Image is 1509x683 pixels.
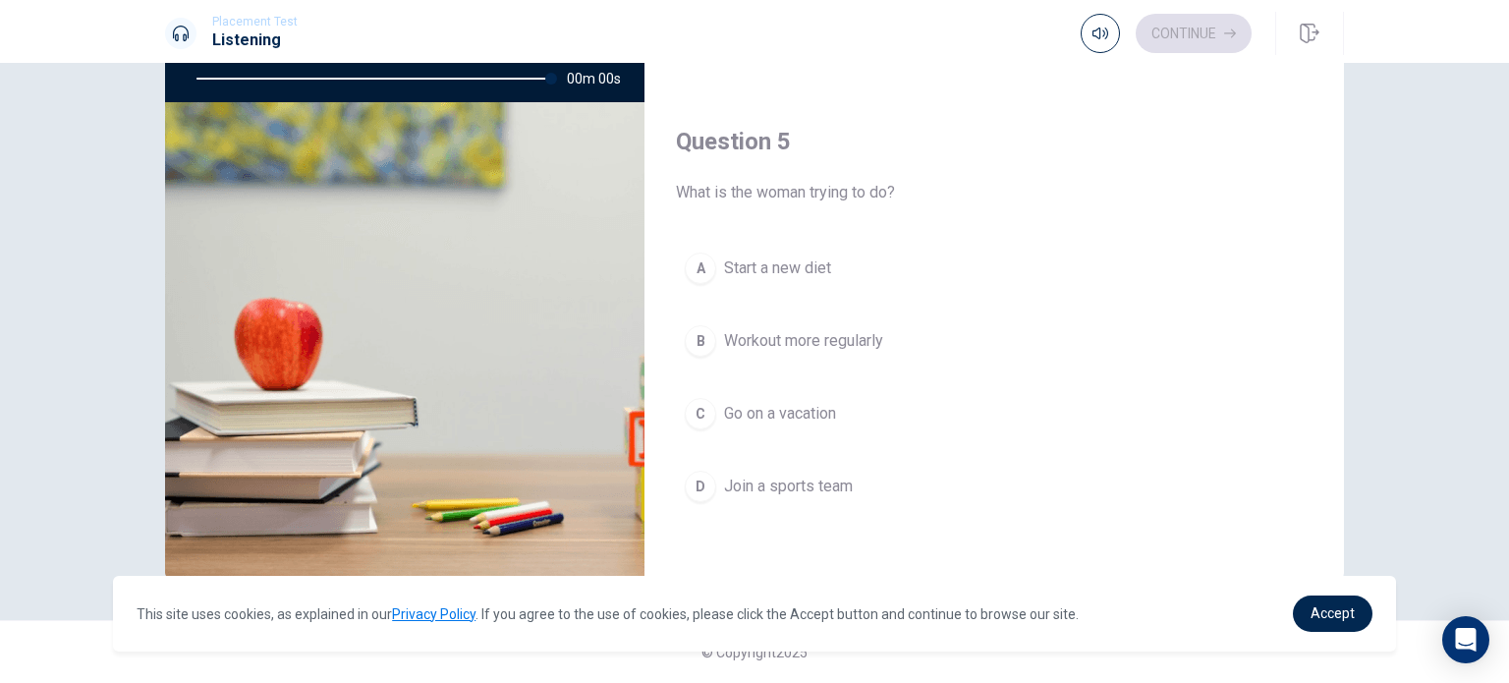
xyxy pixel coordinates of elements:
span: Placement Test [212,15,298,28]
div: D [685,471,716,502]
span: Workout more regularly [724,329,883,353]
span: What is the woman trying to do? [676,181,1313,204]
span: This site uses cookies, as explained in our . If you agree to the use of cookies, please click th... [137,606,1079,622]
a: Privacy Policy [392,606,475,622]
button: AStart a new diet [676,244,1313,293]
span: Go on a vacation [724,402,836,426]
span: © Copyright 2025 [701,645,808,660]
div: C [685,398,716,429]
span: 00m 00s [567,55,637,102]
a: dismiss cookie message [1293,596,1372,632]
span: Start a new diet [724,256,831,280]
div: A [685,253,716,284]
button: BWorkout more regularly [676,316,1313,366]
h1: Listening [212,28,298,52]
div: Open Intercom Messenger [1442,616,1489,663]
div: B [685,325,716,357]
img: Discussing Fitness Goals [165,102,644,581]
span: Accept [1311,605,1355,621]
span: Join a sports team [724,475,853,498]
div: cookieconsent [113,576,1396,652]
button: DJoin a sports team [676,462,1313,511]
h4: Question 5 [676,126,1313,157]
button: CGo on a vacation [676,389,1313,438]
